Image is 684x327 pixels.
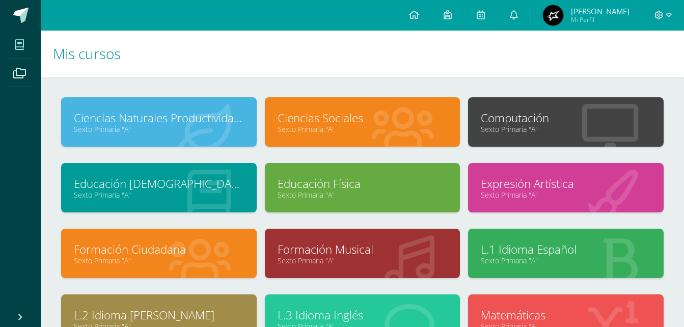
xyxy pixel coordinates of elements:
a: Sexto Primaria "A" [481,190,651,200]
a: Sexto Primaria "A" [278,124,448,134]
a: L.3 Idioma Inglés [278,307,448,323]
a: Educación [DEMOGRAPHIC_DATA] [74,176,244,192]
img: 600ebf21ea1ef123e3920703b643b294.png [543,5,563,25]
a: Sexto Primaria "A" [74,256,244,265]
a: L.1 Idioma Español [481,241,651,257]
a: Sexto Primaria "A" [278,256,448,265]
a: Ciencias Sociales [278,110,448,126]
span: Mi Perfil [571,15,630,24]
a: Ciencias Naturales Productividad y Desarrollo [74,110,244,126]
a: Sexto Primaria "A" [481,124,651,134]
a: Formación Ciudadana [74,241,244,257]
a: Formación Musical [278,241,448,257]
a: L.2 Idioma [PERSON_NAME] [74,307,244,323]
a: Sexto Primaria "A" [74,190,244,200]
a: Computación [481,110,651,126]
a: Sexto Primaria "A" [74,124,244,134]
a: Sexto Primaria "A" [481,256,651,265]
span: [PERSON_NAME] [571,6,630,16]
span: Mis cursos [53,44,121,63]
a: Matemáticas [481,307,651,323]
a: Educación Física [278,176,448,192]
a: Sexto Primaria "A" [278,190,448,200]
a: Expresión Artística [481,176,651,192]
